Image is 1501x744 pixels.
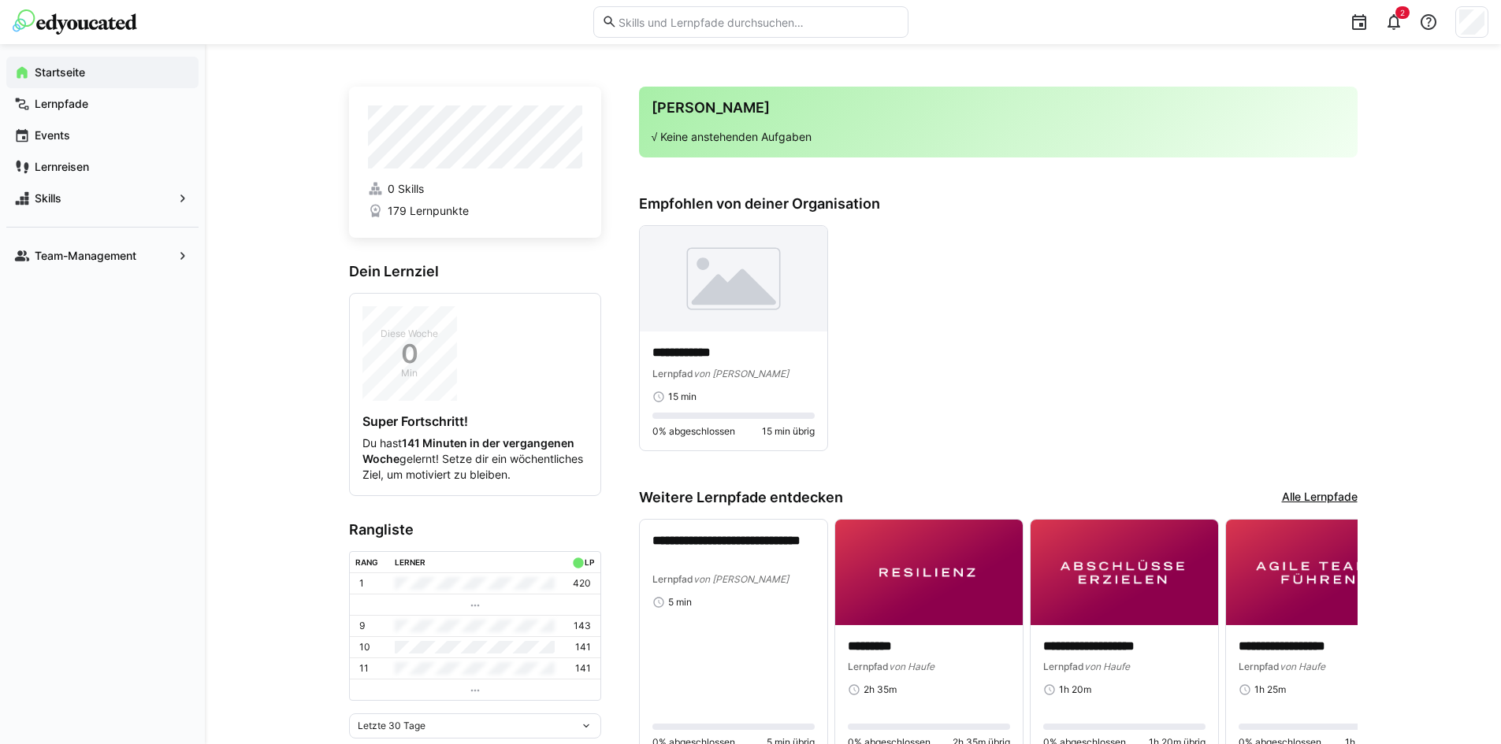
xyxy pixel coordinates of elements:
span: 0 Skills [388,181,424,197]
span: Lernpfad [652,368,693,379]
span: 15 min [668,391,697,403]
p: 141 [575,641,591,653]
p: √ Keine anstehenden Aufgaben [652,129,1345,145]
span: 179 Lernpunkte [388,203,469,219]
img: image [1031,520,1218,625]
span: von [PERSON_NAME] [693,573,789,585]
p: 1 [359,577,364,590]
img: image [640,226,827,331]
a: 0 Skills [368,181,582,197]
h3: [PERSON_NAME] [652,99,1345,117]
h3: Dein Lernziel [349,263,601,280]
span: 2 [1400,8,1405,17]
p: 420 [573,577,591,590]
div: LP [585,557,594,567]
div: Rang [355,557,378,567]
h4: Super Fortschritt! [362,413,588,429]
img: image [1226,520,1414,625]
span: von [PERSON_NAME] [693,368,789,379]
h3: Weitere Lernpfade entdecken [639,489,843,506]
span: Lernpfad [1239,661,1280,672]
span: 5 min [668,596,692,609]
span: Lernpfad [1043,661,1084,672]
span: Lernpfad [652,573,693,585]
p: 141 [575,662,591,675]
span: Lernpfad [848,661,889,672]
input: Skills und Lernpfade durchsuchen… [617,15,899,29]
span: 1h 25m [1254,683,1286,696]
p: Du hast gelernt! Setze dir ein wöchentliches Ziel, um motiviert zu bleiben. [362,435,588,483]
img: image [835,520,1023,625]
span: 0% abgeschlossen [652,425,735,438]
p: 10 [359,641,370,653]
strong: 141 Minuten in der vergangenen Woche [362,436,574,465]
h3: Empfohlen von deiner Organisation [639,195,1358,213]
span: von Haufe [889,661,934,672]
div: Lerner [395,557,425,567]
p: 9 [359,620,365,632]
p: 11 [359,662,369,675]
span: 15 min übrig [762,425,815,438]
h3: Rangliste [349,521,601,539]
span: 2h 35m [864,683,897,696]
p: 143 [574,620,591,632]
span: 1h 20m [1059,683,1091,696]
span: von Haufe [1280,661,1325,672]
a: Alle Lernpfade [1282,489,1358,506]
span: Letzte 30 Tage [358,720,425,732]
span: von Haufe [1084,661,1130,672]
